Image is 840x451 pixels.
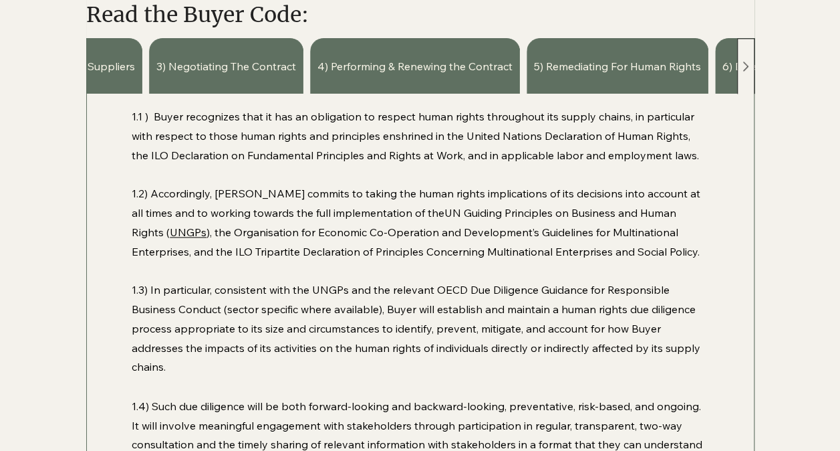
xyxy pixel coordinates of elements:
[132,280,708,377] p: 1.3) In particular, consistent with the UNGPs and the relevant OECD Due Diligence Guidance for Re...
[170,225,206,239] a: UNGPs
[156,59,296,74] span: 3) Negotiating The Contract
[534,59,701,74] span: 5) Remediating For Human Rights
[132,107,708,165] p: 1.1 ) Buyer recognizes that it has an obligation to respect human rights throughout its supply ch...
[317,59,513,74] span: 4) Performing & Renewing the Contract
[132,184,708,261] p: 1.2) Accordingly, [PERSON_NAME] commits to taking the human rights implications of its decisions ...
[132,206,676,239] a: UN Guiding Principles on Business and Human Rights (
